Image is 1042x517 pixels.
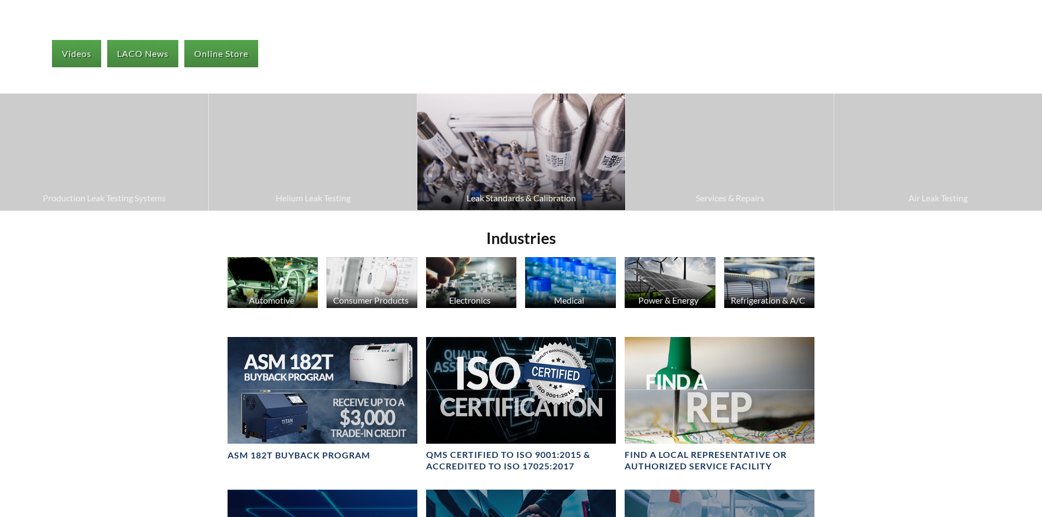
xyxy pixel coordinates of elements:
h4: FIND A LOCAL REPRESENTATIVE OR AUTHORIZED SERVICE FACILITY [625,449,814,472]
a: ASM 182T Buyback Program BannerASM 182T Buyback Program [228,337,417,461]
img: Solar Panels image [625,257,715,308]
img: Consumer Products image [327,257,417,308]
a: Videos [52,40,101,67]
a: Helium Leak Testing [209,94,417,210]
a: LACO News [107,40,178,67]
a: Medical Medicine Bottle image [525,257,616,311]
a: Leak Standards & Calibration [417,94,625,210]
a: Header for ISO CertificationQMS CERTIFIED to ISO 9001:2015 & Accredited to ISO 17025:2017 [426,337,616,472]
img: Medicine Bottle image [525,257,616,308]
div: Medical [523,295,615,305]
a: Air Leak Testing [834,94,1042,210]
a: Find A Rep headerFIND A LOCAL REPRESENTATIVE OR AUTHORIZED SERVICE FACILITY [625,337,814,472]
div: Automotive [226,295,317,305]
span: Helium Leak Testing [214,191,411,205]
a: Consumer Products Consumer Products image [327,257,417,311]
img: Electronics image [426,257,517,308]
a: Services & Repairs [626,94,834,210]
div: Power & Energy [623,295,714,305]
a: Refrigeration & A/C HVAC Products image [724,257,815,311]
span: Production Leak Testing Systems [5,191,203,205]
h4: ASM 182T Buyback Program [228,450,370,461]
div: Consumer Products [325,295,416,305]
span: Services & Repairs [631,191,828,205]
span: Leak Standards & Calibration [423,191,620,205]
img: HVAC Products image [724,257,815,308]
span: Air Leak Testing [840,191,1037,205]
div: Electronics [424,295,516,305]
div: Refrigeration & A/C [723,295,814,305]
h4: QMS CERTIFIED to ISO 9001:2015 & Accredited to ISO 17025:2017 [426,449,616,472]
a: Automotive Automotive Industry image [228,257,318,311]
a: Power & Energy Solar Panels image [625,257,715,311]
a: Electronics Electronics image [426,257,517,311]
a: Online Store [184,40,258,67]
img: Calibrated Leak Standards image [417,94,625,210]
img: Automotive Industry image [228,257,318,308]
h2: Industries [223,228,819,248]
